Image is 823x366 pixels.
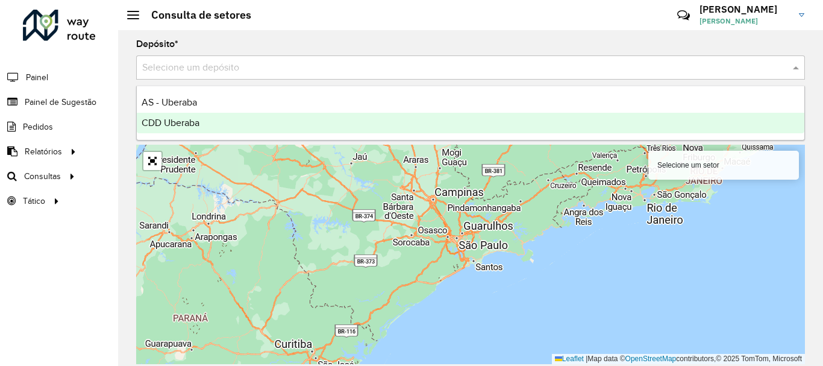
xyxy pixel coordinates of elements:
[143,152,161,170] a: Abrir mapa em tela cheia
[586,355,587,363] span: |
[555,355,584,363] a: Leaflet
[136,37,178,51] label: Depósito
[648,151,799,180] div: Selecione um setor
[671,2,696,28] a: Contato Rápido
[136,86,805,140] ng-dropdown-panel: Options list
[699,4,790,15] h3: [PERSON_NAME]
[26,71,48,84] span: Painel
[139,8,251,22] h2: Consulta de setores
[699,16,790,27] span: [PERSON_NAME]
[25,145,62,158] span: Relatórios
[142,97,197,107] span: AS - Uberaba
[24,170,61,183] span: Consultas
[142,118,199,128] span: CDD Uberaba
[23,195,45,207] span: Tático
[25,96,96,109] span: Painel de Sugestão
[23,121,53,133] span: Pedidos
[625,355,677,363] a: OpenStreetMap
[552,354,805,364] div: Map data © contributors,© 2025 TomTom, Microsoft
